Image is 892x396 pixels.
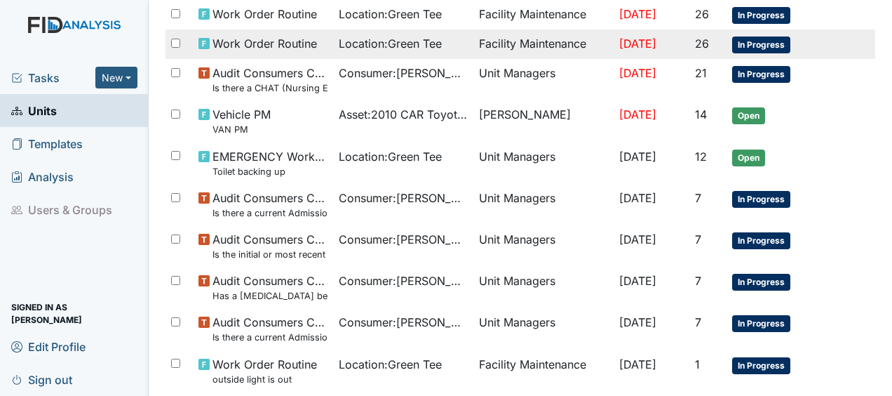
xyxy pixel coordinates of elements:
span: 7 [695,191,701,205]
span: Templates [11,133,83,154]
span: Consumer : [PERSON_NAME] [339,65,468,81]
span: In Progress [732,274,790,291]
small: Is the initial or most recent Social Evaluation in the chart? [212,248,327,261]
span: Sign out [11,369,72,390]
span: Work Order Routine outside light is out [212,356,317,386]
small: Toilet backing up [212,165,327,178]
small: Has a [MEDICAL_DATA] been completed for all [DEMOGRAPHIC_DATA] and [DEMOGRAPHIC_DATA] over 50 or ... [212,289,327,303]
span: Work Order Routine [212,6,317,22]
span: Location : Green Tee [339,35,442,52]
small: Is there a current Admission Agreement ([DATE])? [212,206,327,220]
span: Open [732,107,765,124]
span: Audit Consumers Charts Is the initial or most recent Social Evaluation in the chart? [212,231,327,261]
span: Consumer : [PERSON_NAME] [339,231,468,248]
span: EMERGENCY Work Order Toilet backing up [212,148,327,178]
span: In Progress [732,232,790,249]
span: Audit Consumers Charts Is there a current Admission Agreement (within one year)? [212,190,327,220]
span: Work Order Routine [212,35,317,52]
span: [DATE] [619,315,656,329]
td: Unit Managers [473,308,614,350]
span: Location : Green Tee [339,148,442,165]
small: Is there a CHAT (Nursing Evaluation) no more than a year old? [212,81,327,95]
small: Is there a current Admission Agreement ([DATE])? [212,331,327,344]
span: [DATE] [619,274,656,288]
span: 7 [695,274,701,288]
span: Location : Green Tee [339,6,442,22]
span: Signed in as [PERSON_NAME] [11,303,137,324]
span: [DATE] [619,66,656,80]
td: Unit Managers [473,184,614,225]
span: Edit Profile [11,336,86,357]
span: Consumer : [PERSON_NAME] [339,190,468,206]
span: In Progress [732,315,790,332]
span: [DATE] [619,191,656,205]
span: 1 [695,357,700,371]
button: New [95,67,137,88]
span: [DATE] [619,37,656,51]
span: [DATE] [619,357,656,371]
span: 7 [695,232,701,246]
td: Unit Managers [473,143,614,184]
span: 14 [695,107,707,121]
span: In Progress [732,357,790,374]
span: [DATE] [619,107,656,121]
span: Consumer : [PERSON_NAME] [339,314,468,331]
span: 26 [695,7,709,21]
span: [DATE] [619,7,656,21]
span: Vehicle PM VAN PM [212,106,271,136]
span: 7 [695,315,701,329]
span: [DATE] [619,232,656,246]
span: Open [732,150,765,166]
span: Consumer : [PERSON_NAME] [339,272,468,289]
a: Tasks [11,70,95,86]
span: Asset : 2010 CAR Toyota 59838 [339,106,468,123]
span: Audit Consumers Charts Has a colonoscopy been completed for all males and females over 50 or is t... [212,272,327,303]
span: Audit Consumers Charts Is there a CHAT (Nursing Evaluation) no more than a year old? [212,65,327,95]
span: [DATE] [619,150,656,164]
small: VAN PM [212,123,271,136]
small: outside light is out [212,373,317,386]
span: Analysis [11,166,74,187]
span: 26 [695,37,709,51]
span: Units [11,100,57,121]
span: 21 [695,66,707,80]
span: Audit Consumers Charts Is there a current Admission Agreement (within one year)? [212,314,327,344]
span: In Progress [732,37,790,53]
span: Location : Green Tee [339,356,442,373]
td: Unit Managers [473,59,614,100]
td: Unit Managers [473,225,614,267]
td: Facility Maintenance [473,29,614,59]
span: In Progress [732,191,790,208]
span: In Progress [732,66,790,83]
td: Unit Managers [473,267,614,308]
td: Facility Maintenance [473,350,614,392]
td: [PERSON_NAME] [473,100,614,142]
span: 12 [695,150,707,164]
span: In Progress [732,7,790,24]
